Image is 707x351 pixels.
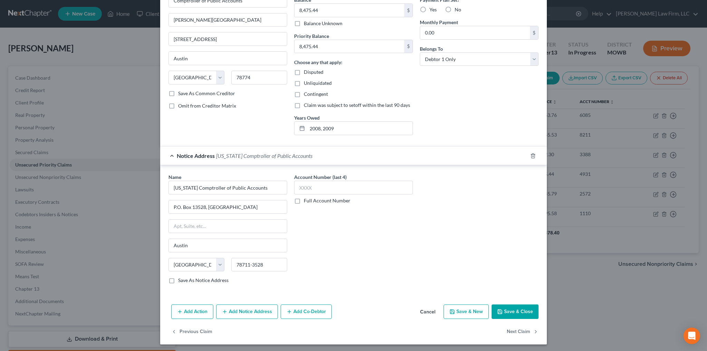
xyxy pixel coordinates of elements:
[169,52,287,65] input: Enter city...
[404,40,413,53] div: $
[304,197,350,204] label: Full Account Number
[216,304,278,319] button: Add Notice Address
[304,102,410,108] span: Claim was subject to setoff within the last 90 days
[307,122,413,135] input: --
[294,173,347,181] label: Account Number (last 4)
[429,7,437,12] span: Yes
[415,305,441,319] button: Cancel
[178,90,235,97] label: Save As Common Creditor
[420,46,443,52] span: Belongs To
[169,239,287,252] input: Enter city...
[404,4,413,17] div: $
[169,200,287,213] input: Enter address...
[294,32,329,40] label: Priority Balance
[171,324,212,339] button: Previous Claim
[455,7,461,12] span: No
[420,19,458,26] label: Monthly Payment
[294,59,342,66] label: Choose any that apply:
[168,181,287,194] input: Search By Name
[304,69,323,75] span: Disputed
[231,258,287,272] input: Enter zip..
[171,304,213,319] button: Add Action
[684,328,700,344] div: Open Intercom Messenger
[294,4,404,17] input: 0.00
[231,71,287,84] input: Enter zip...
[492,304,539,319] button: Save & Close
[304,20,342,27] label: Balance Unknown
[216,152,312,159] span: [US_STATE] Comptroller of Public Accounts
[281,304,332,319] button: Add Co-Debtor
[177,152,215,159] span: Notice Address
[530,26,538,39] div: $
[294,114,320,121] label: Years Owed
[178,103,236,109] span: Omit from Creditor Matrix
[294,40,404,53] input: 0.00
[168,174,181,180] span: Name
[169,220,287,233] input: Apt, Suite, etc...
[444,304,489,319] button: Save & New
[169,13,287,27] input: Enter address...
[304,91,328,97] span: Contingent
[169,32,287,46] input: Apt, Suite, etc...
[178,277,229,284] label: Save As Notice Address
[294,181,413,194] input: XXXX
[507,324,539,339] button: Next Claim
[420,26,530,39] input: 0.00
[304,80,332,86] span: Unliquidated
